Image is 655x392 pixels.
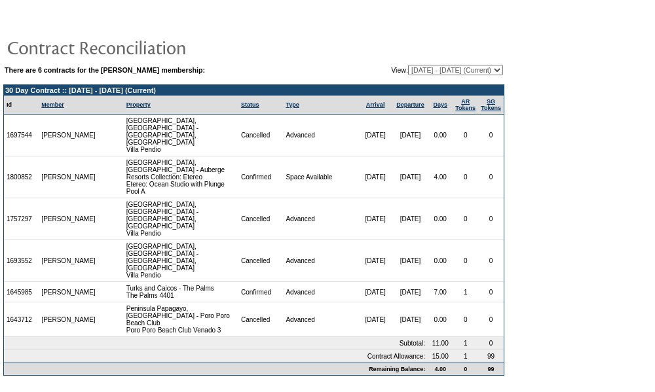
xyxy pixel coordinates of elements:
[283,240,358,282] td: Advanced
[4,240,39,282] td: 1693552
[358,282,392,302] td: [DATE]
[478,350,504,363] td: 99
[4,198,39,240] td: 1757297
[4,350,428,363] td: Contract Allowance:
[393,115,428,156] td: [DATE]
[393,302,428,337] td: [DATE]
[286,101,299,108] a: Type
[126,101,151,108] a: Property
[358,240,392,282] td: [DATE]
[283,198,358,240] td: Advanced
[478,282,504,302] td: 0
[4,96,39,115] td: Id
[41,101,64,108] a: Member
[453,156,478,198] td: 0
[393,198,428,240] td: [DATE]
[5,66,205,74] b: There are 6 contracts for the [PERSON_NAME] membership:
[358,302,392,337] td: [DATE]
[428,156,453,198] td: 4.00
[478,198,504,240] td: 0
[7,34,269,60] img: pgTtlContractReconciliation.gif
[453,363,478,375] td: 0
[393,156,428,198] td: [DATE]
[124,198,238,240] td: [GEOGRAPHIC_DATA], [GEOGRAPHIC_DATA] - [GEOGRAPHIC_DATA], [GEOGRAPHIC_DATA] Villa Pendio
[358,115,392,156] td: [DATE]
[124,240,238,282] td: [GEOGRAPHIC_DATA], [GEOGRAPHIC_DATA] - [GEOGRAPHIC_DATA], [GEOGRAPHIC_DATA] Villa Pendio
[283,302,358,337] td: Advanced
[4,282,39,302] td: 1645985
[453,240,478,282] td: 0
[358,198,392,240] td: [DATE]
[39,156,99,198] td: [PERSON_NAME]
[428,115,453,156] td: 0.00
[39,198,99,240] td: [PERSON_NAME]
[238,302,284,337] td: Cancelled
[478,302,504,337] td: 0
[478,337,504,350] td: 0
[478,156,504,198] td: 0
[478,115,504,156] td: 0
[481,98,501,111] a: SGTokens
[428,282,453,302] td: 7.00
[4,156,39,198] td: 1800852
[39,240,99,282] td: [PERSON_NAME]
[428,363,453,375] td: 4.00
[238,115,284,156] td: Cancelled
[238,198,284,240] td: Cancelled
[433,101,447,108] a: Days
[428,302,453,337] td: 0.00
[39,282,99,302] td: [PERSON_NAME]
[428,240,453,282] td: 0.00
[124,156,238,198] td: [GEOGRAPHIC_DATA], [GEOGRAPHIC_DATA] - Auberge Resorts Collection: Etereo Etereo: Ocean Studio wi...
[4,337,428,350] td: Subtotal:
[428,198,453,240] td: 0.00
[428,337,453,350] td: 11.00
[366,101,385,108] a: Arrival
[283,115,358,156] td: Advanced
[124,115,238,156] td: [GEOGRAPHIC_DATA], [GEOGRAPHIC_DATA] - [GEOGRAPHIC_DATA], [GEOGRAPHIC_DATA] Villa Pendio
[4,302,39,337] td: 1643712
[283,282,358,302] td: Advanced
[124,282,238,302] td: Turks and Caicos - The Palms The Palms 4401
[393,282,428,302] td: [DATE]
[453,302,478,337] td: 0
[455,98,476,111] a: ARTokens
[478,240,504,282] td: 0
[453,350,478,363] td: 1
[124,302,238,337] td: Peninsula Papagayo, [GEOGRAPHIC_DATA] - Poro Poro Beach Club Poro Poro Beach Club Venado 3
[238,240,284,282] td: Cancelled
[393,240,428,282] td: [DATE]
[283,156,358,198] td: Space Available
[241,101,259,108] a: Status
[238,156,284,198] td: Confirmed
[238,282,284,302] td: Confirmed
[358,156,392,198] td: [DATE]
[39,302,99,337] td: [PERSON_NAME]
[453,282,478,302] td: 1
[4,115,39,156] td: 1697544
[4,85,504,96] td: 30 Day Contract :: [DATE] - [DATE] (Current)
[453,115,478,156] td: 0
[453,198,478,240] td: 0
[478,363,504,375] td: 99
[4,363,428,375] td: Remaining Balance:
[325,65,503,75] td: View:
[428,350,453,363] td: 15.00
[453,337,478,350] td: 1
[396,101,424,108] a: Departure
[39,115,99,156] td: [PERSON_NAME]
